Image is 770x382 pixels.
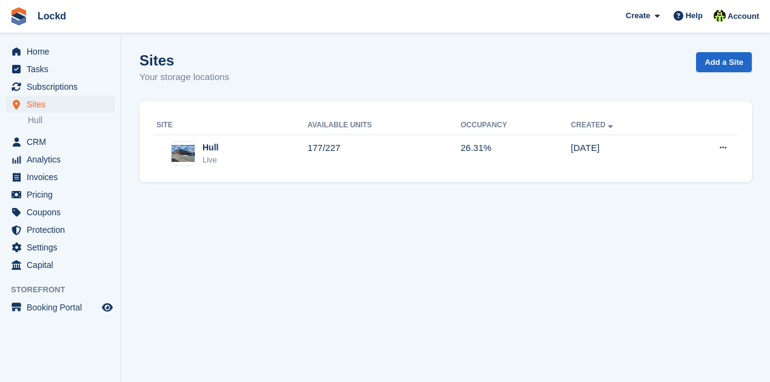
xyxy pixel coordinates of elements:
[27,61,99,78] span: Tasks
[571,121,615,129] a: Created
[27,221,99,238] span: Protection
[172,145,195,163] img: Image of Hull site
[27,204,99,221] span: Coupons
[27,151,99,168] span: Analytics
[307,135,461,172] td: 177/227
[139,52,229,69] h1: Sites
[6,96,115,113] a: menu
[27,133,99,150] span: CRM
[461,135,571,172] td: 26.31%
[139,70,229,84] p: Your storage locations
[27,78,99,95] span: Subscriptions
[626,10,650,22] span: Create
[27,186,99,203] span: Pricing
[27,43,99,60] span: Home
[696,52,752,72] a: Add a Site
[6,43,115,60] a: menu
[27,256,99,273] span: Capital
[11,284,121,296] span: Storefront
[6,78,115,95] a: menu
[6,151,115,168] a: menu
[714,10,726,22] img: Jamie Budding
[28,115,115,126] a: Hull
[6,133,115,150] a: menu
[6,204,115,221] a: menu
[6,169,115,186] a: menu
[6,256,115,273] a: menu
[10,7,28,25] img: stora-icon-8386f47178a22dfd0bd8f6a31ec36ba5ce8667c1dd55bd0f319d3a0aa187defe.svg
[203,141,218,154] div: Hull
[6,221,115,238] a: menu
[27,299,99,316] span: Booking Portal
[27,169,99,186] span: Invoices
[6,186,115,203] a: menu
[461,116,571,135] th: Occupancy
[154,116,307,135] th: Site
[203,154,218,166] div: Live
[27,239,99,256] span: Settings
[307,116,461,135] th: Available Units
[100,300,115,315] a: Preview store
[6,239,115,256] a: menu
[6,299,115,316] a: menu
[6,61,115,78] a: menu
[27,96,99,113] span: Sites
[33,6,71,26] a: Lockd
[686,10,703,22] span: Help
[728,10,759,22] span: Account
[571,135,677,172] td: [DATE]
